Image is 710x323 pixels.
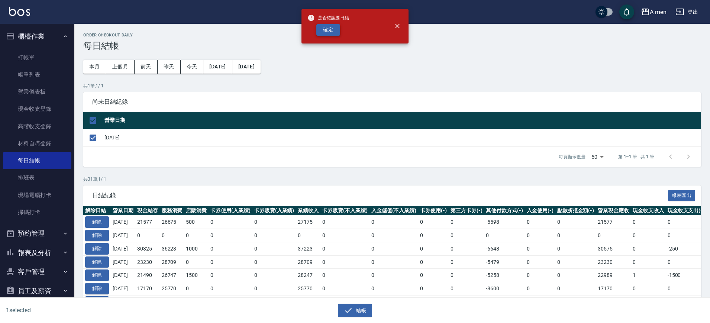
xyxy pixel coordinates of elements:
td: -3280 [484,295,525,309]
td: 21577 [596,216,631,229]
th: 點數折抵金額(-) [555,206,596,216]
a: 帳單列表 [3,66,71,83]
td: -5258 [484,269,525,282]
td: 0 [418,295,449,309]
td: 0 [449,269,484,282]
td: 0 [449,229,484,242]
td: 0 [209,295,252,309]
td: -1500 [666,269,707,282]
p: 每頁顯示數量 [559,154,585,160]
td: 0 [596,229,631,242]
td: 17170 [135,282,160,295]
a: 每日結帳 [3,152,71,169]
th: 卡券販賣(入業績) [252,206,296,216]
button: 解除 [85,283,109,294]
td: 0 [320,255,369,269]
a: 打帳單 [3,49,71,66]
th: 解除日結 [83,206,111,216]
th: 服務消費 [160,206,184,216]
button: 解除 [85,230,109,241]
td: 0 [320,216,369,229]
td: 0 [252,295,296,309]
td: 1500 [184,269,209,282]
td: 0 [160,229,184,242]
td: 0 [555,216,596,229]
td: 0 [525,269,555,282]
button: close [389,18,406,34]
td: 0 [320,229,369,242]
div: 50 [588,147,606,167]
button: [DATE] [203,60,232,74]
a: 現場電腦打卡 [3,187,71,204]
h3: 每日結帳 [83,41,701,51]
th: 現金收支支出(-) [666,206,707,216]
td: 0 [555,295,596,309]
th: 營業現金應收 [596,206,631,216]
td: 0 [449,242,484,255]
td: 1 [631,269,666,282]
td: 28709 [160,255,184,269]
td: 0 [666,295,707,309]
td: 0 [418,269,449,282]
td: 0 [631,216,666,229]
td: 0 [135,229,160,242]
td: 0 [666,255,707,269]
td: 0 [525,282,555,295]
td: -8600 [484,282,525,295]
p: 第 1–1 筆 共 1 筆 [618,154,654,160]
td: 0 [209,255,252,269]
td: 1000 [184,242,209,255]
td: 500 [184,216,209,229]
p: 共 31 筆, 1 / 1 [83,176,701,183]
a: 營業儀表板 [3,83,71,100]
button: 上個月 [106,60,135,74]
td: 0 [209,269,252,282]
button: 昨天 [158,60,181,74]
th: 入金儲值(不入業績) [369,206,419,216]
td: 0 [555,282,596,295]
td: -6648 [484,242,525,255]
td: [DATE] [111,242,135,255]
td: 0 [252,242,296,255]
a: 材料自購登錄 [3,135,71,152]
button: 員工及薪資 [3,281,71,301]
button: 登出 [672,5,701,19]
button: 櫃檯作業 [3,27,71,46]
td: 23230 [596,255,631,269]
td: 0 [252,269,296,282]
a: 排班表 [3,169,71,186]
td: [DATE] [111,282,135,295]
button: 解除 [85,269,109,281]
td: 0 [184,255,209,269]
td: 25770 [296,282,320,295]
td: 26032 [296,295,320,309]
td: 0 [418,282,449,295]
td: 0 [631,229,666,242]
td: 0 [484,229,525,242]
td: 23230 [135,255,160,269]
td: 0 [320,295,369,309]
a: 現金收支登錄 [3,100,71,117]
td: 27175 [296,216,320,229]
button: [DATE] [232,60,261,74]
button: 報表及分析 [3,243,71,262]
button: 前天 [135,60,158,74]
td: [DATE] [111,216,135,229]
th: 現金結存 [135,206,160,216]
td: 17170 [596,282,631,295]
td: 0 [666,216,707,229]
td: 0 [320,269,369,282]
td: 22752 [135,295,160,309]
th: 營業日期 [111,206,135,216]
td: [DATE] [111,229,135,242]
td: 22989 [596,269,631,282]
td: 0 [369,242,419,255]
td: 0 [209,282,252,295]
td: 0 [252,255,296,269]
td: 0 [252,216,296,229]
button: 客戶管理 [3,262,71,281]
td: 0 [369,229,419,242]
td: 0 [555,255,596,269]
td: 0 [369,295,419,309]
td: 26675 [160,216,184,229]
